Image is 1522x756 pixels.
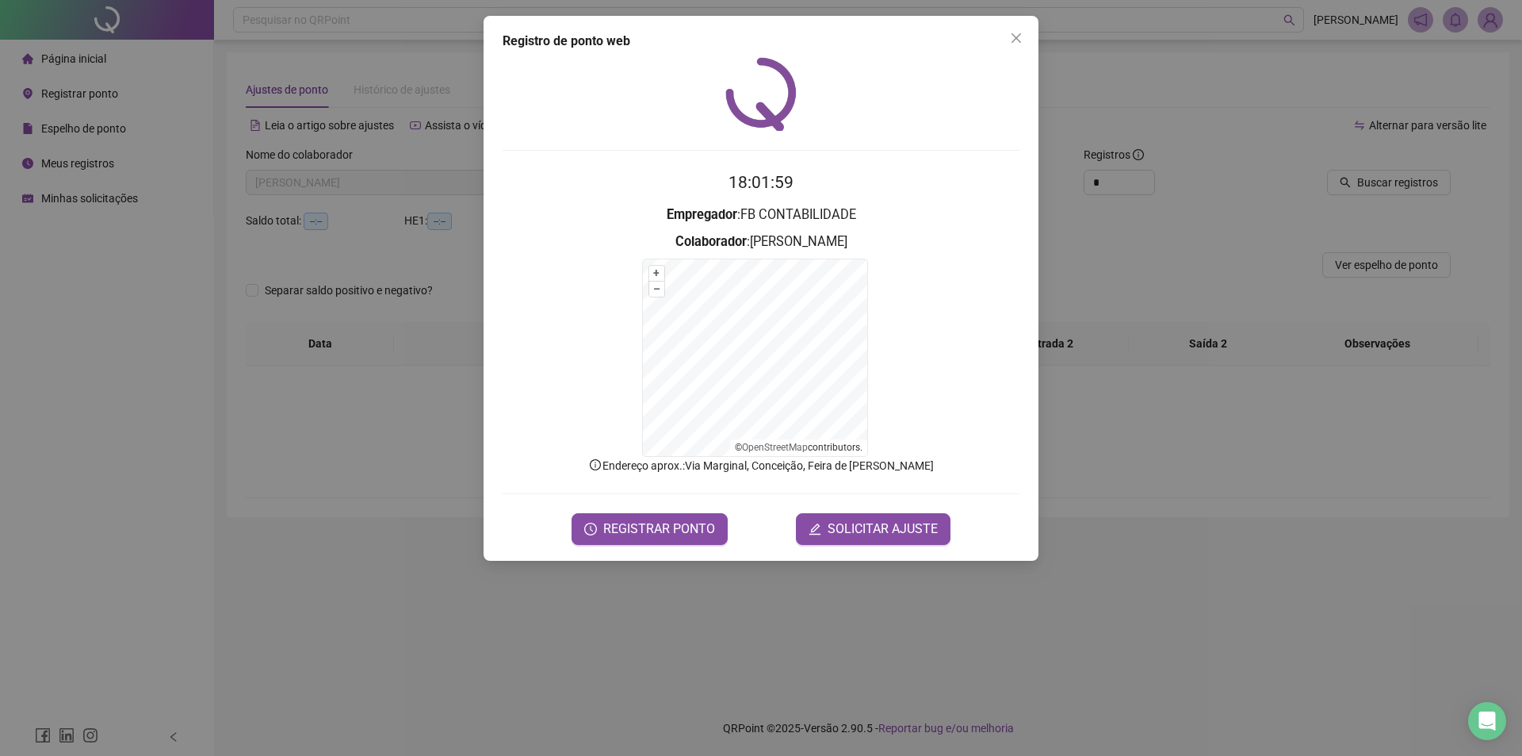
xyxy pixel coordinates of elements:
span: edit [809,523,821,535]
span: info-circle [588,458,602,472]
img: QRPoint [725,57,797,131]
strong: Colaborador [675,234,747,249]
button: Close [1004,25,1029,51]
p: Endereço aprox. : Via Marginal, Conceição, Feira de [PERSON_NAME] [503,457,1019,474]
div: Open Intercom Messenger [1468,702,1506,740]
h3: : FB CONTABILIDADE [503,205,1019,225]
span: clock-circle [584,523,597,535]
button: – [649,282,664,297]
span: REGISTRAR PONTO [603,520,715,539]
strong: Empregador [667,207,737,222]
a: OpenStreetMap [742,442,808,453]
time: 18:01:59 [728,173,794,192]
button: REGISTRAR PONTO [572,513,728,545]
h3: : [PERSON_NAME] [503,232,1019,252]
span: SOLICITAR AJUSTE [828,520,938,539]
div: Registro de ponto web [503,32,1019,51]
button: editSOLICITAR AJUSTE [796,513,950,545]
button: + [649,266,664,281]
span: close [1010,32,1023,44]
li: © contributors. [735,442,862,453]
